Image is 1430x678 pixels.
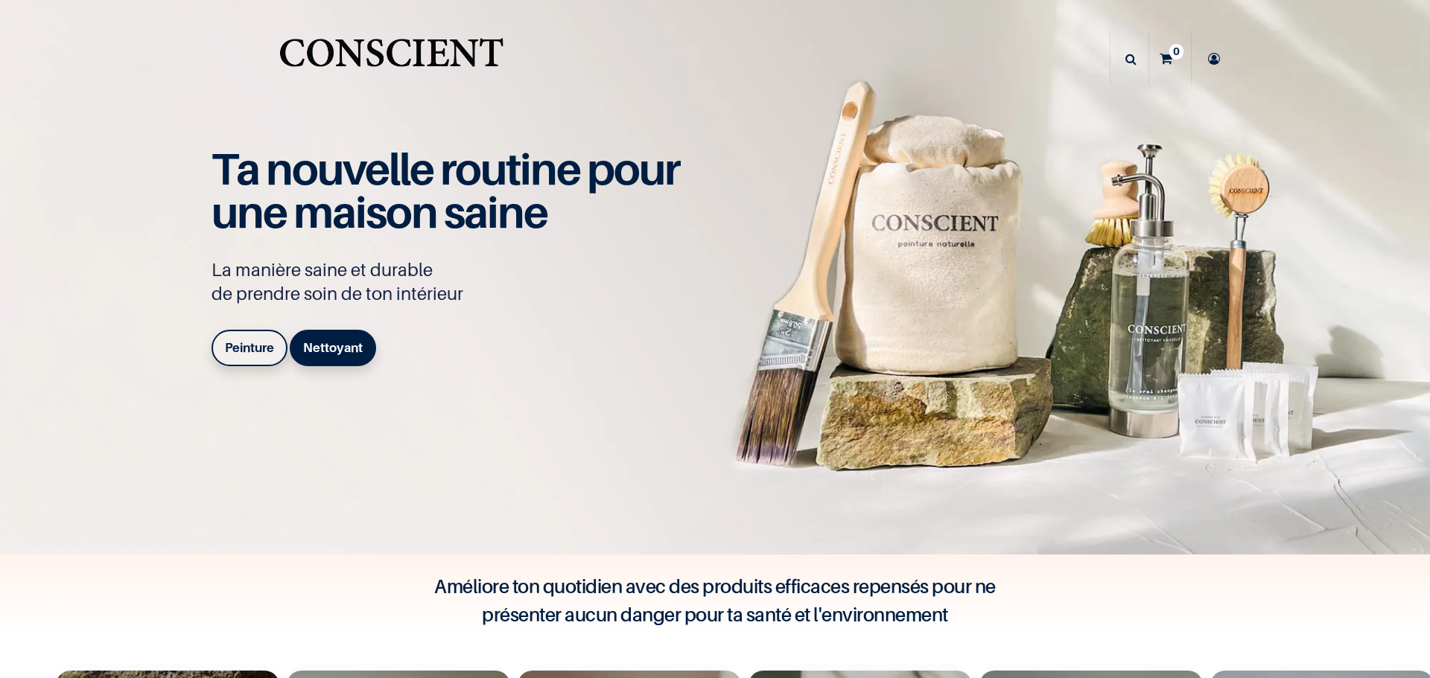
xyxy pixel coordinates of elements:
span: Ta nouvelle routine pour une maison saine [212,142,679,239]
sup: 0 [1169,44,1183,59]
a: Peinture [212,330,287,365]
p: La manière saine et durable de prendre soin de ton intérieur [212,258,696,306]
img: Conscient [276,30,506,89]
h4: Améliore ton quotidien avec des produits efficaces repensés pour ne présenter aucun danger pour t... [417,572,1013,629]
b: Nettoyant [303,340,363,355]
a: 0 [1149,33,1191,85]
b: Peinture [225,340,274,355]
a: Nettoyant [290,330,376,365]
a: Logo of Conscient [276,30,506,89]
